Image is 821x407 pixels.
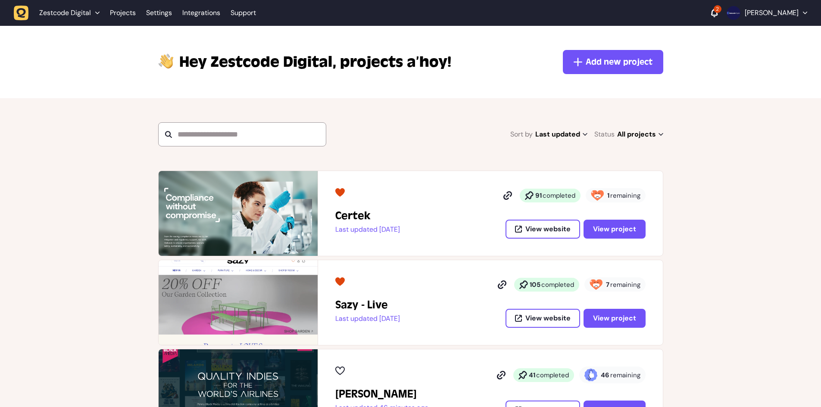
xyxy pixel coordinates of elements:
[179,52,451,72] p: projects a’hoy!
[335,314,400,323] p: Last updated [DATE]
[158,52,174,69] img: hi-hand
[39,9,91,17] span: Zestcode Digital
[543,191,575,200] span: completed
[535,128,587,140] span: Last updated
[563,50,663,74] button: Add new project
[535,191,542,200] strong: 91
[606,280,609,289] strong: 7
[110,5,136,21] a: Projects
[727,6,740,20] img: Harry Robinson
[601,371,609,379] strong: 46
[584,220,646,239] button: View project
[529,371,535,379] strong: 41
[617,128,663,140] span: All projects
[335,225,400,234] p: Last updated [DATE]
[593,224,636,233] span: View project
[607,191,609,200] strong: 1
[541,280,574,289] span: completed
[610,191,640,200] span: remaining
[510,128,533,140] span: Sort by
[536,371,569,379] span: completed
[159,260,318,345] img: Sazy - Live
[727,6,807,20] button: [PERSON_NAME]
[714,5,721,13] div: 2
[584,309,646,328] button: View project
[530,280,540,289] strong: 105
[14,5,105,21] button: Zestcode Digital
[745,9,799,17] p: [PERSON_NAME]
[179,52,337,72] span: Zestcode Digital
[335,298,400,312] h2: Sazy - Live
[610,371,640,379] span: remaining
[594,128,615,140] span: Status
[159,171,318,256] img: Certek
[231,9,256,17] a: Support
[506,220,580,239] button: View website
[593,314,636,323] span: View project
[506,309,580,328] button: View website
[525,226,571,233] span: View website
[182,5,220,21] a: Integrations
[146,5,172,21] a: Settings
[525,315,571,322] span: View website
[610,280,640,289] span: remaining
[586,56,652,68] span: Add new project
[335,209,400,223] h2: Certek
[335,387,428,401] h2: Penny Black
